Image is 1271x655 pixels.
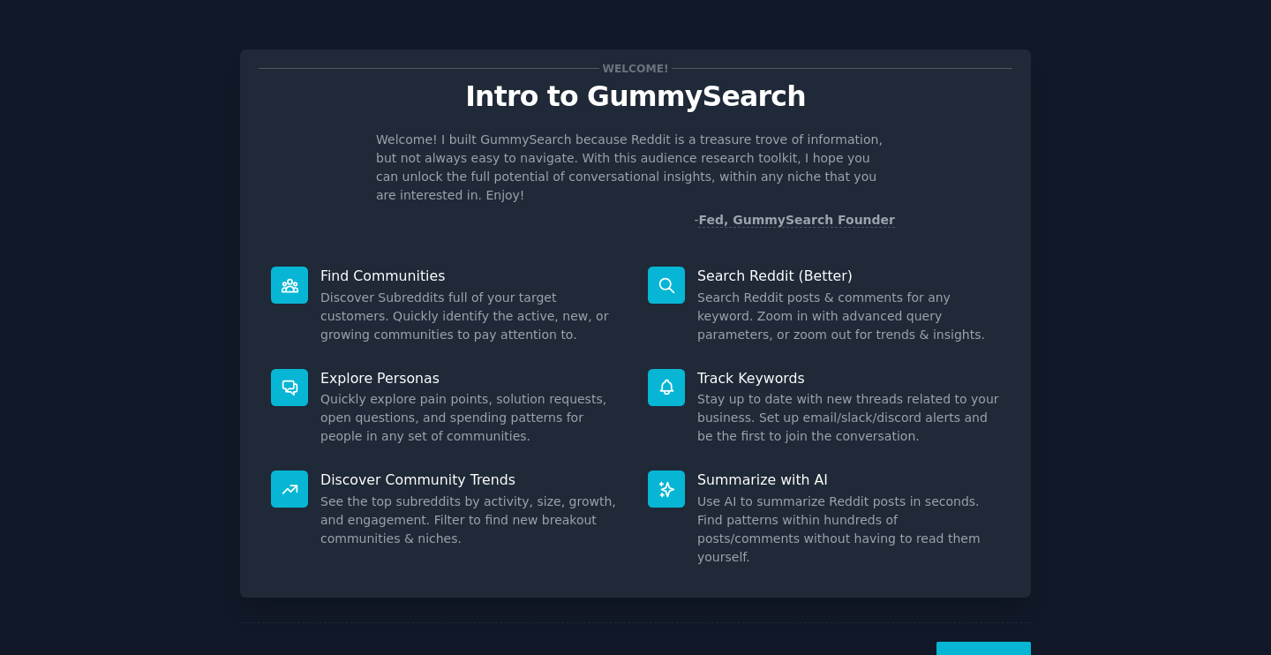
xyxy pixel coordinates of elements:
[698,213,895,228] a: Fed, GummySearch Founder
[694,211,895,230] div: -
[697,289,1000,344] dd: Search Reddit posts & comments for any keyword. Zoom in with advanced query parameters, or zoom o...
[697,390,1000,446] dd: Stay up to date with new threads related to your business. Set up email/slack/discord alerts and ...
[697,493,1000,567] dd: Use AI to summarize Reddit posts in seconds. Find patterns within hundreds of posts/comments with...
[259,81,1012,112] p: Intro to GummySearch
[320,471,623,489] p: Discover Community Trends
[320,267,623,285] p: Find Communities
[697,471,1000,489] p: Summarize with AI
[320,369,623,388] p: Explore Personas
[320,289,623,344] dd: Discover Subreddits full of your target customers. Quickly identify the active, new, or growing c...
[320,390,623,446] dd: Quickly explore pain points, solution requests, open questions, and spending patterns for people ...
[599,59,672,78] span: Welcome!
[376,131,895,205] p: Welcome! I built GummySearch because Reddit is a treasure trove of information, but not always ea...
[697,267,1000,285] p: Search Reddit (Better)
[697,369,1000,388] p: Track Keywords
[320,493,623,548] dd: See the top subreddits by activity, size, growth, and engagement. Filter to find new breakout com...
